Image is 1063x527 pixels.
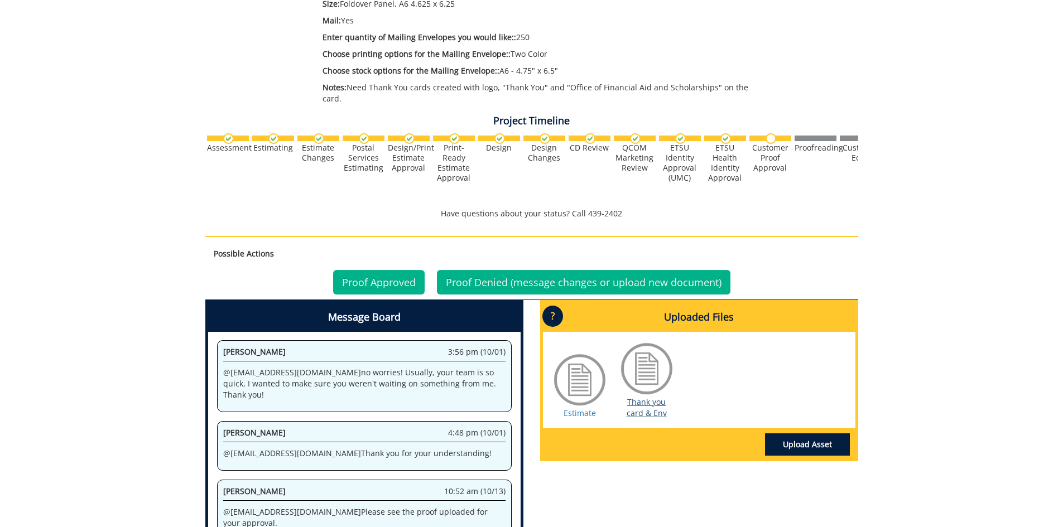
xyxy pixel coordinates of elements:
div: QCOM Marketing Review [614,143,656,173]
img: checkmark [268,133,279,144]
div: CD Review [569,143,610,153]
img: checkmark [675,133,686,144]
p: Yes [323,15,759,26]
a: Thank you card & Env [627,397,667,418]
span: Choose stock options for the Mailing Envelope:: [323,65,499,76]
img: checkmark [359,133,369,144]
h4: Message Board [208,303,521,332]
img: checkmark [494,133,505,144]
span: Mail: [323,15,341,26]
p: A6 - 4.75" x 6.5" [323,65,759,76]
img: checkmark [404,133,415,144]
div: Customer Proof Approval [749,143,791,173]
div: ETSU Identity Approval (UMC) [659,143,701,183]
div: ETSU Health Identity Approval [704,143,746,183]
div: Design Changes [523,143,565,163]
p: @ [EMAIL_ADDRESS][DOMAIN_NAME] no worries! Usually, your team is so quick, I wanted to make sure ... [223,367,506,400]
span: Enter quantity of Mailing Envelopes you would like:: [323,32,516,42]
img: checkmark [630,133,641,144]
a: Upload Asset [765,433,850,456]
h4: Project Timeline [205,115,858,127]
img: no [766,133,776,144]
div: Design [478,143,520,153]
h4: Uploaded Files [543,303,855,332]
span: 10:52 am (10/13) [444,486,506,497]
strong: Possible Actions [214,248,274,259]
div: Estimating [252,143,294,153]
p: ? [542,306,563,327]
p: Have questions about your status? Call 439-2402 [205,208,858,219]
p: 250 [323,32,759,43]
div: Customer Edits [840,143,882,163]
span: [PERSON_NAME] [223,346,286,357]
p: Need Thank You cards created with logo, "Thank You" and "Office of Financial Aid and Scholarships... [323,82,759,104]
img: checkmark [223,133,234,144]
span: [PERSON_NAME] [223,427,286,438]
img: checkmark [720,133,731,144]
div: Assessment [207,143,249,153]
div: Design/Print Estimate Approval [388,143,430,173]
a: Proof Approved [333,270,425,294]
div: Postal Services Estimating [343,143,384,173]
span: 3:56 pm (10/01) [448,346,506,357]
p: @ [EMAIL_ADDRESS][DOMAIN_NAME] Thank you for your understanding! [223,448,506,459]
div: Proofreading [795,143,836,153]
p: Two Color [323,49,759,60]
img: checkmark [314,133,324,144]
img: checkmark [449,133,460,144]
span: Choose printing options for the Mailing Envelope:: [323,49,511,59]
span: [PERSON_NAME] [223,486,286,496]
a: Proof Denied (message changes or upload new document) [437,270,730,294]
img: checkmark [585,133,595,144]
a: Estimate [564,408,596,418]
span: Notes: [323,82,347,93]
img: checkmark [540,133,550,144]
div: Print-Ready Estimate Approval [433,143,475,183]
span: 4:48 pm (10/01) [448,427,506,438]
div: Estimate Changes [297,143,339,163]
